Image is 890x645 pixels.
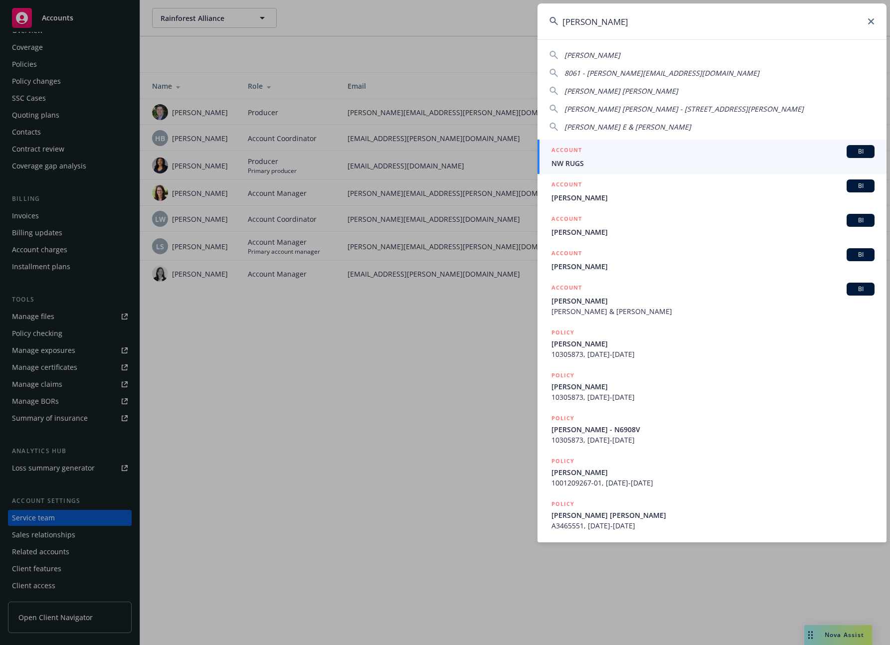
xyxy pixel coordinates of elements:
[551,413,574,423] h5: POLICY
[551,499,574,509] h5: POLICY
[851,147,871,156] span: BI
[551,227,875,237] span: [PERSON_NAME]
[551,214,582,226] h5: ACCOUNT
[537,451,887,493] a: POLICY[PERSON_NAME]1001209267-01, [DATE]-[DATE]
[551,510,875,520] span: [PERSON_NAME] [PERSON_NAME]
[551,179,582,191] h5: ACCOUNT
[551,283,582,295] h5: ACCOUNT
[551,392,875,402] span: 10305873, [DATE]-[DATE]
[551,248,582,260] h5: ACCOUNT
[537,3,887,39] input: Search...
[551,158,875,168] span: NW RUGS
[537,322,887,365] a: POLICY[PERSON_NAME]10305873, [DATE]-[DATE]
[551,327,574,337] h5: POLICY
[537,174,887,208] a: ACCOUNTBI[PERSON_NAME]
[551,456,574,466] h5: POLICY
[551,467,875,478] span: [PERSON_NAME]
[537,243,887,277] a: ACCOUNTBI[PERSON_NAME]
[537,365,887,408] a: POLICY[PERSON_NAME]10305873, [DATE]-[DATE]
[564,50,620,60] span: [PERSON_NAME]
[537,493,887,536] a: POLICY[PERSON_NAME] [PERSON_NAME]A3465551, [DATE]-[DATE]
[551,192,875,203] span: [PERSON_NAME]
[851,250,871,259] span: BI
[551,478,875,488] span: 1001209267-01, [DATE]-[DATE]
[551,435,875,445] span: 10305873, [DATE]-[DATE]
[551,381,875,392] span: [PERSON_NAME]
[551,145,582,157] h5: ACCOUNT
[851,285,871,294] span: BI
[537,140,887,174] a: ACCOUNTBINW RUGS
[551,338,875,349] span: [PERSON_NAME]
[551,306,875,317] span: [PERSON_NAME] & [PERSON_NAME]
[564,122,691,132] span: [PERSON_NAME] E & [PERSON_NAME]
[551,349,875,359] span: 10305873, [DATE]-[DATE]
[851,216,871,225] span: BI
[537,408,887,451] a: POLICY[PERSON_NAME] - N6908V10305873, [DATE]-[DATE]
[537,208,887,243] a: ACCOUNTBI[PERSON_NAME]
[551,520,875,531] span: A3465551, [DATE]-[DATE]
[564,86,678,96] span: [PERSON_NAME] [PERSON_NAME]
[551,424,875,435] span: [PERSON_NAME] - N6908V
[551,370,574,380] h5: POLICY
[551,296,875,306] span: [PERSON_NAME]
[551,261,875,272] span: [PERSON_NAME]
[564,104,804,114] span: [PERSON_NAME] [PERSON_NAME] - [STREET_ADDRESS][PERSON_NAME]
[564,68,759,78] span: 8061 - [PERSON_NAME][EMAIL_ADDRESS][DOMAIN_NAME]
[851,181,871,190] span: BI
[537,277,887,322] a: ACCOUNTBI[PERSON_NAME][PERSON_NAME] & [PERSON_NAME]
